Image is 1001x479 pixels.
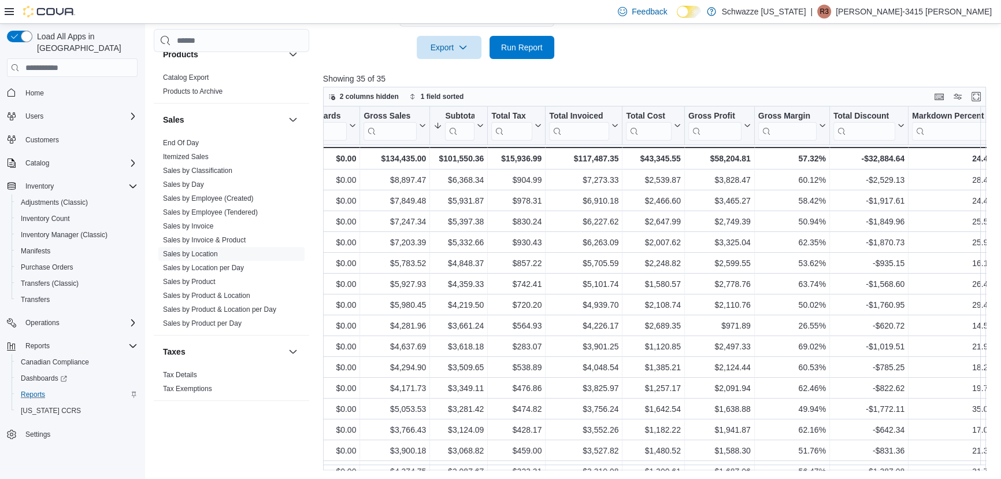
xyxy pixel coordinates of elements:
[758,319,825,333] div: 26.55%
[626,111,680,141] button: Total Cost
[163,249,218,259] span: Sales by Location
[12,259,142,275] button: Purchase Orders
[912,111,990,122] div: Markdown Percent
[301,278,356,292] div: $0.00
[163,305,276,314] a: Sales by Product & Location per Day
[433,278,484,292] div: $4,359.33
[364,403,426,417] div: $5,053.53
[12,275,142,292] button: Transfers (Classic)
[25,135,59,145] span: Customers
[2,338,142,354] button: Reports
[491,111,532,122] div: Total Tax
[2,155,142,171] button: Catalog
[25,159,49,168] span: Catalog
[364,382,426,396] div: $4,171.73
[433,361,484,375] div: $3,509.65
[688,278,751,292] div: $2,778.76
[301,111,347,141] div: Gift Card Sales
[21,109,138,123] span: Users
[301,111,356,141] button: Gift Cards
[364,299,426,312] div: $5,980.45
[632,6,667,17] span: Feedback
[16,404,86,418] a: [US_STATE] CCRS
[163,346,284,358] button: Taxes
[433,174,484,187] div: $6,368.34
[323,73,993,84] p: Showing 35 of 35
[163,385,212,393] a: Tax Exemptions
[301,319,356,333] div: $0.00
[912,236,999,250] div: 25.97%
[21,198,88,207] span: Adjustments (Classic)
[12,403,142,419] button: [US_STATE] CCRS
[688,299,751,312] div: $2,110.76
[433,215,484,229] div: $5,397.38
[364,194,426,208] div: $7,849.48
[25,430,50,439] span: Settings
[12,243,142,259] button: Manifests
[163,166,232,175] span: Sales by Classification
[433,257,484,271] div: $4,848.37
[833,340,904,354] div: -$1,019.51
[16,212,138,226] span: Inventory Count
[21,279,79,288] span: Transfers (Classic)
[951,90,965,104] button: Display options
[16,388,138,401] span: Reports
[626,174,680,187] div: $2,539.87
[758,215,825,229] div: 50.94%
[25,89,44,98] span: Home
[445,111,474,122] div: Subtotal
[12,194,142,211] button: Adjustments (Classic)
[21,428,55,441] a: Settings
[626,152,680,165] div: $43,345.55
[433,299,484,312] div: $4,219.50
[16,260,138,274] span: Purchase Orders
[688,111,742,141] div: Gross Profit
[301,403,356,417] div: $0.00
[626,236,680,250] div: $2,007.62
[163,87,223,95] a: Products to Archive
[364,111,417,122] div: Gross Sales
[833,111,895,141] div: Total Discount
[25,112,43,121] span: Users
[833,111,895,122] div: Total Discount
[626,299,680,312] div: $2,108.74
[820,5,828,19] span: R3
[301,257,356,271] div: $0.00
[969,90,983,104] button: Enter fullscreen
[301,194,356,208] div: $0.00
[163,346,186,358] h3: Taxes
[16,196,92,209] a: Adjustments (Classic)
[549,152,618,165] div: $117,487.35
[758,278,825,292] div: 63.74%
[758,382,825,396] div: 62.46%
[912,215,999,229] div: 25.53%
[433,152,484,165] div: $101,550.36
[405,90,469,104] button: 1 field sorted
[758,174,825,187] div: 60.12%
[16,228,138,242] span: Inventory Manager (Classic)
[16,388,50,401] a: Reports
[286,113,300,127] button: Sales
[163,180,204,189] span: Sales by Day
[491,257,542,271] div: $857.22
[21,246,50,256] span: Manifests
[16,277,83,290] a: Transfers (Classic)
[433,403,484,417] div: $3,281.42
[421,92,464,101] span: 1 field sorted
[501,42,543,53] span: Run Report
[833,319,904,333] div: -$620.72
[810,5,813,19] p: |
[490,36,554,59] button: Run Report
[163,153,209,161] a: Itemized Sales
[758,194,825,208] div: 58.42%
[163,370,197,379] span: Tax Details
[722,5,806,19] p: Schwazze [US_STATE]
[301,215,356,229] div: $0.00
[163,263,244,272] span: Sales by Location per Day
[833,382,904,396] div: -$822.62
[758,152,825,165] div: 57.32%
[16,371,138,385] span: Dashboards
[491,236,542,250] div: $930.43
[286,47,300,61] button: Products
